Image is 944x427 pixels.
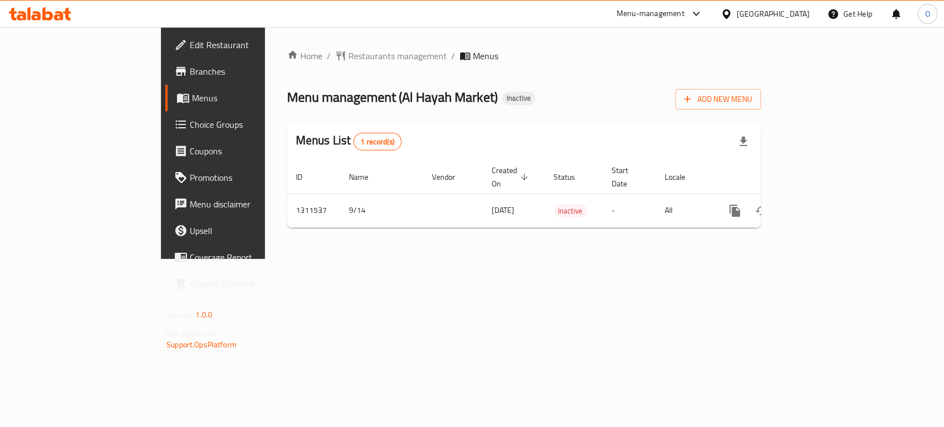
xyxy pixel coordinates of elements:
[296,170,317,184] span: ID
[656,194,713,227] td: All
[190,277,310,290] span: Grocery Checklist
[675,89,761,110] button: Add New Menu
[165,111,319,138] a: Choice Groups
[617,7,685,20] div: Menu-management
[190,224,310,237] span: Upsell
[713,160,837,194] th: Actions
[612,164,643,190] span: Start Date
[190,38,310,51] span: Edit Restaurant
[190,118,310,131] span: Choice Groups
[748,197,775,224] button: Change Status
[554,170,590,184] span: Status
[665,170,700,184] span: Locale
[166,308,194,322] span: Version:
[165,32,319,58] a: Edit Restaurant
[190,171,310,184] span: Promotions
[165,191,319,217] a: Menu disclaimer
[354,137,401,147] span: 1 record(s)
[190,251,310,264] span: Coverage Report
[603,194,656,227] td: -
[287,85,498,110] span: Menu management ( Al Hayah Market )
[287,49,761,63] nav: breadcrumb
[165,138,319,164] a: Coupons
[473,49,498,63] span: Menus
[190,197,310,211] span: Menu disclaimer
[165,270,319,297] a: Grocery Checklist
[730,128,757,155] div: Export file
[353,133,401,150] div: Total records count
[684,92,752,106] span: Add New Menu
[492,203,514,217] span: [DATE]
[165,244,319,270] a: Coverage Report
[451,49,455,63] li: /
[925,8,930,20] span: O
[722,197,748,224] button: more
[165,164,319,191] a: Promotions
[492,164,531,190] span: Created On
[192,91,310,105] span: Menus
[327,49,331,63] li: /
[349,170,383,184] span: Name
[190,144,310,158] span: Coupons
[737,8,810,20] div: [GEOGRAPHIC_DATA]
[554,205,587,217] span: Inactive
[502,93,535,103] span: Inactive
[296,132,401,150] h2: Menus List
[335,49,447,63] a: Restaurants management
[165,85,319,111] a: Menus
[165,58,319,85] a: Branches
[190,65,310,78] span: Branches
[166,326,217,341] span: Get support on:
[166,337,237,352] a: Support.OpsPlatform
[340,194,423,227] td: 9/14
[348,49,447,63] span: Restaurants management
[287,160,837,228] table: enhanced table
[195,308,212,322] span: 1.0.0
[502,92,535,105] div: Inactive
[165,217,319,244] a: Upsell
[432,170,470,184] span: Vendor
[554,204,587,217] div: Inactive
